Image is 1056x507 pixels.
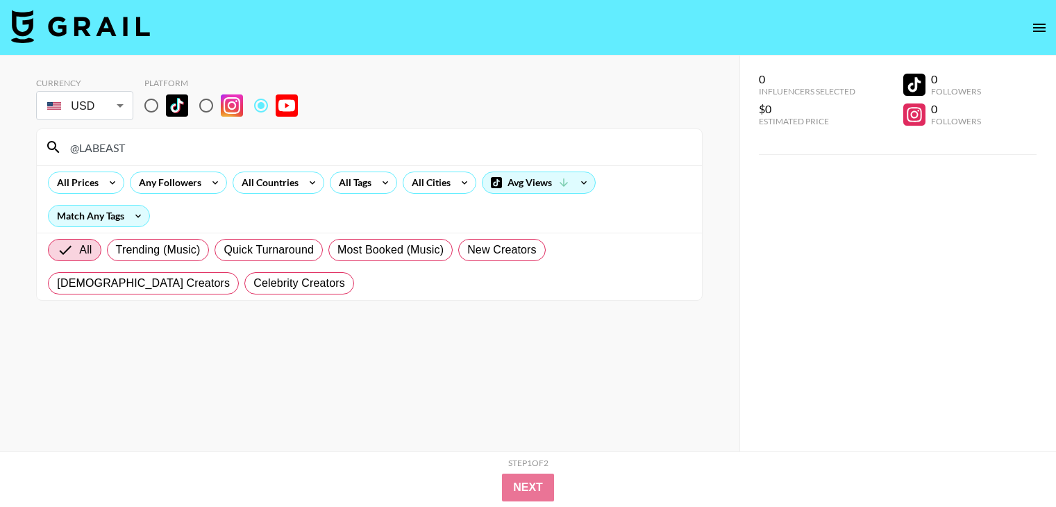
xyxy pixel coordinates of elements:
[57,275,230,292] span: [DEMOGRAPHIC_DATA] Creators
[233,172,301,193] div: All Countries
[759,116,855,126] div: Estimated Price
[224,242,314,258] span: Quick Turnaround
[759,102,855,116] div: $0
[931,102,981,116] div: 0
[931,116,981,126] div: Followers
[483,172,595,193] div: Avg Views
[931,72,981,86] div: 0
[253,275,345,292] span: Celebrity Creators
[144,78,309,88] div: Platform
[502,474,554,501] button: Next
[116,242,201,258] span: Trending (Music)
[36,78,133,88] div: Currency
[166,94,188,117] img: TikTok
[49,172,101,193] div: All Prices
[330,172,374,193] div: All Tags
[79,242,92,258] span: All
[39,94,131,118] div: USD
[49,206,149,226] div: Match Any Tags
[759,86,855,97] div: Influencers Selected
[221,94,243,117] img: Instagram
[62,136,694,158] input: Search by User Name
[759,72,855,86] div: 0
[131,172,204,193] div: Any Followers
[1025,14,1053,42] button: open drawer
[931,86,981,97] div: Followers
[11,10,150,43] img: Grail Talent
[467,242,537,258] span: New Creators
[276,94,298,117] img: YouTube
[403,172,453,193] div: All Cities
[337,242,444,258] span: Most Booked (Music)
[508,458,548,468] div: Step 1 of 2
